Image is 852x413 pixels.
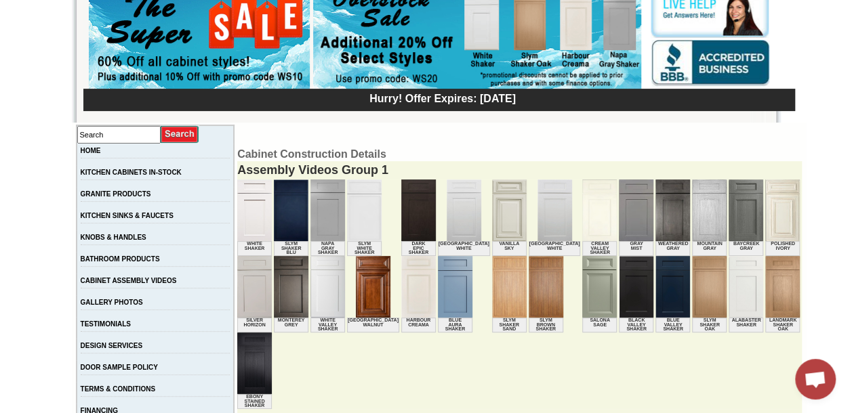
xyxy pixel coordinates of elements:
td: [GEOGRAPHIC_DATA] White [529,241,581,256]
a: DOOR SAMPLE POLICY [81,364,158,371]
a: KITCHEN SINKS & FAUCETS [81,212,174,219]
a: GRANITE PRODUCTS [81,190,151,198]
td: Mountain Gray [692,241,727,256]
td: Weathered Gray [655,241,690,256]
a: KITCHEN CABINETS IN-STOCK [81,169,182,176]
a: TESTIMONIALS [81,320,131,328]
td: Cabinet Construction Details [237,148,802,160]
td: White Shaker [237,241,272,256]
td: Gray Mist [619,241,653,256]
td: Cream Valley Shaker [582,241,617,256]
td: White Valley Shaker [310,318,345,332]
div: Assembly Videos Group 1 [237,161,802,179]
td: Landmark Shaker Oak [765,318,800,332]
td: [GEOGRAPHIC_DATA] White [438,241,490,256]
a: HOME [81,147,101,154]
td: Slym Shaker Blu [274,241,308,256]
td: Harbour Creama [401,318,436,332]
td: Blue Valley Shaker [655,318,690,332]
td: Monterey Grey [274,318,308,332]
td: Slym White Shaker [347,241,382,256]
td: Slym Shaker Oak [692,318,727,332]
td: Vanilla Sky [492,241,527,256]
td: Ebony Stained Shaker [237,394,272,409]
a: KNOBS & HANDLES [81,234,146,241]
td: Slym Shaker Sand [492,318,527,332]
input: Submit [161,125,199,144]
div: Hurry! Offer Expires: [DATE] [90,91,795,105]
a: GALLERY PHOTOS [81,299,143,306]
td: Alabaster Shaker [729,318,763,332]
a: BATHROOM PRODUCTS [81,255,160,263]
td: Black Valley Shaker [619,318,653,332]
td: Salona Sage [582,318,617,332]
a: TERMS & CONDITIONS [81,385,156,393]
div: Open chat [795,359,836,399]
td: Napa Gray Shaker [310,241,345,256]
td: Silver Horizon [237,318,272,332]
td: Polished Ivory [765,241,800,256]
a: DESIGN SERVICES [81,342,143,349]
td: Baycreek Gray [729,241,763,256]
td: Slym Brown Shaker [529,318,563,332]
td: [GEOGRAPHIC_DATA] Walnut [347,318,399,332]
a: CABINET ASSEMBLY VIDEOS [81,277,177,284]
td: Blue Aura Shaker [438,318,472,332]
td: Dark Epic Shaker [401,241,436,256]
